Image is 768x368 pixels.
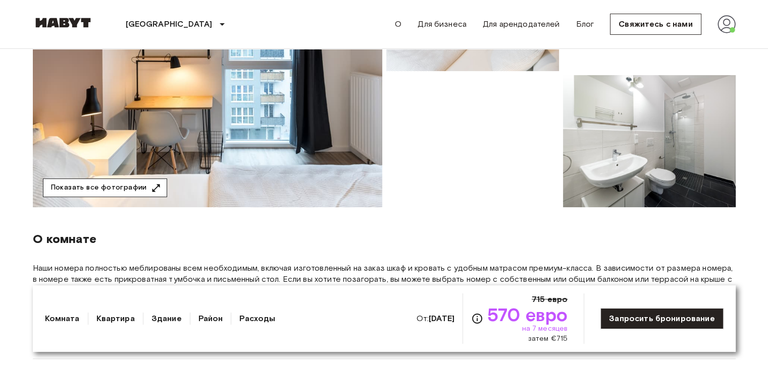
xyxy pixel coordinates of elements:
font: О комнате [33,231,96,246]
font: Показать все фотографии [51,183,147,192]
font: [DATE] [429,314,454,323]
font: [GEOGRAPHIC_DATA] [126,19,213,29]
a: Свяжитесь с нами [610,14,701,35]
font: 570 евро [487,303,568,326]
button: Показать все фотографии [43,178,167,197]
a: Для арендодателей [483,18,560,30]
font: Квартира [96,314,135,323]
img: Привычка [33,18,93,28]
font: затем €715 [528,334,568,343]
font: Комната [45,314,80,323]
img: аватар [718,15,736,33]
a: Комната [45,313,80,325]
font: Блог [576,19,594,29]
a: Для бизнеса [418,18,467,30]
font: От: [417,314,429,323]
a: Здание [151,313,182,325]
a: Блог [576,18,594,30]
svg: Ознакомьтесь с обзором стоимости для получения полной информации о стоимости. Обратите внимание, ... [471,313,483,325]
a: Расходы [239,313,275,325]
font: Запросить бронирование [609,314,714,323]
a: Запросить бронирование [600,308,723,329]
font: О [395,19,401,29]
img: Фотография блока DE-01-12-003-01Q [386,75,559,207]
font: Район [198,314,223,323]
a: Квартира [96,313,135,325]
font: Здание [151,314,182,323]
font: Расходы [239,314,275,323]
font: Для бизнеса [418,19,467,29]
img: Фотография блока DE-01-12-003-01Q [563,75,736,207]
font: 715 евро [532,294,568,304]
font: на 7 месяцев [522,324,568,333]
font: Наши номера полностью меблированы всем необходимым, включая изготовленный на заказ шкаф и кровать... [33,263,733,295]
font: Свяжитесь с нами [619,19,692,29]
font: Для арендодателей [483,19,560,29]
a: О [395,18,401,30]
a: Район [198,313,223,325]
